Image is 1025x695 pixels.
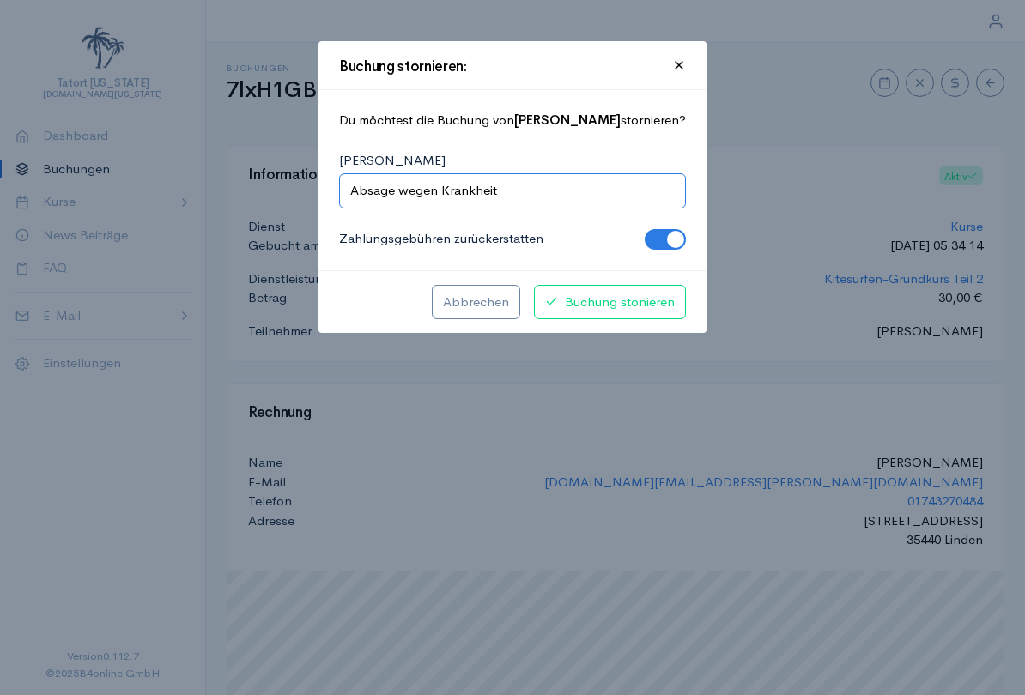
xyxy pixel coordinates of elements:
span: Abbrechen [443,293,509,312]
input: Grund [350,181,675,201]
button: Buchung stonieren [534,285,686,320]
div: Buchung stornieren: [339,59,467,76]
span: Du möchtest die Buchung von stornieren? [339,111,686,130]
button: Abbrechen [432,285,520,320]
b: [PERSON_NAME] [514,112,621,128]
label: Zahlungsgebühren zurückerstatten [339,229,543,250]
span: Buchung stonieren [545,293,675,312]
label: [PERSON_NAME] [339,151,686,171]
